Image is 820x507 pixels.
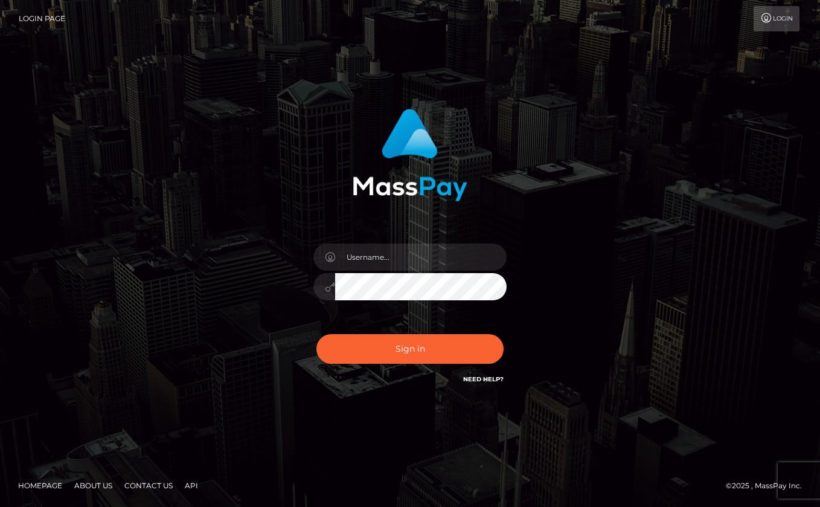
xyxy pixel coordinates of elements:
[69,476,117,495] a: About Us
[120,476,178,495] a: Contact Us
[13,476,67,495] a: Homepage
[335,244,507,271] input: Username...
[316,334,504,364] button: Sign in
[19,6,65,31] a: Login Page
[726,479,811,492] div: © 2025 , MassPay Inc.
[180,476,203,495] a: API
[353,109,467,201] img: MassPay Login
[463,375,504,383] a: Need Help?
[754,6,799,31] a: Login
